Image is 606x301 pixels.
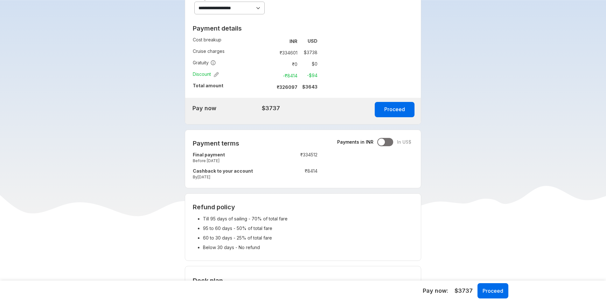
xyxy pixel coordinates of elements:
td: Cruise charges [193,47,270,58]
td: : [276,150,280,167]
td: : [270,81,273,93]
strong: $ 3643 [302,84,317,90]
td: $ 3738 [300,48,317,57]
td: : [270,70,273,81]
li: 60 to 30 days - 25% of total fare [203,233,413,243]
td: : [270,35,273,47]
td: $3737 [223,103,280,114]
span: $3737 [455,287,473,295]
strong: Total amount [193,83,223,88]
td: Cost breakup [193,35,270,47]
td: -$ 94 [300,71,317,80]
button: Proceed [477,283,508,298]
td: $ 0 [300,60,317,68]
h2: Payment terms [193,140,317,147]
strong: Final payment [193,152,225,157]
small: Before [DATE] [193,158,276,163]
button: Proceed [375,102,414,117]
strong: USD [308,38,317,44]
td: -₹ 8414 [273,71,300,80]
td: ₹ 0 [273,60,300,68]
td: ₹ 8414 [280,167,317,183]
td: : [276,167,280,183]
h3: Deck plan [193,274,413,287]
span: Payments in INR [337,139,373,145]
strong: Cashback to your account [193,168,253,174]
td: : [270,58,273,70]
li: Below 30 days - No refund [203,243,413,252]
li: 95 to 60 days - 50% of total fare [203,224,413,233]
span: Gratuity [193,60,216,66]
td: : [270,47,273,58]
strong: ₹ 326097 [277,84,297,90]
td: ₹ 334601 [273,48,300,57]
strong: INR [289,39,297,44]
h2: Refund policy [193,203,413,211]
li: Till 95 days of sailing - 70% of total fare [203,214,413,224]
span: In US$ [397,139,411,145]
td: ₹ 334512 [280,150,317,167]
small: By [DATE] [193,174,276,180]
h2: Payment details [193,25,317,32]
h5: Pay now: [423,287,448,295]
td: Pay now [185,103,223,114]
span: Discount [193,71,219,77]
